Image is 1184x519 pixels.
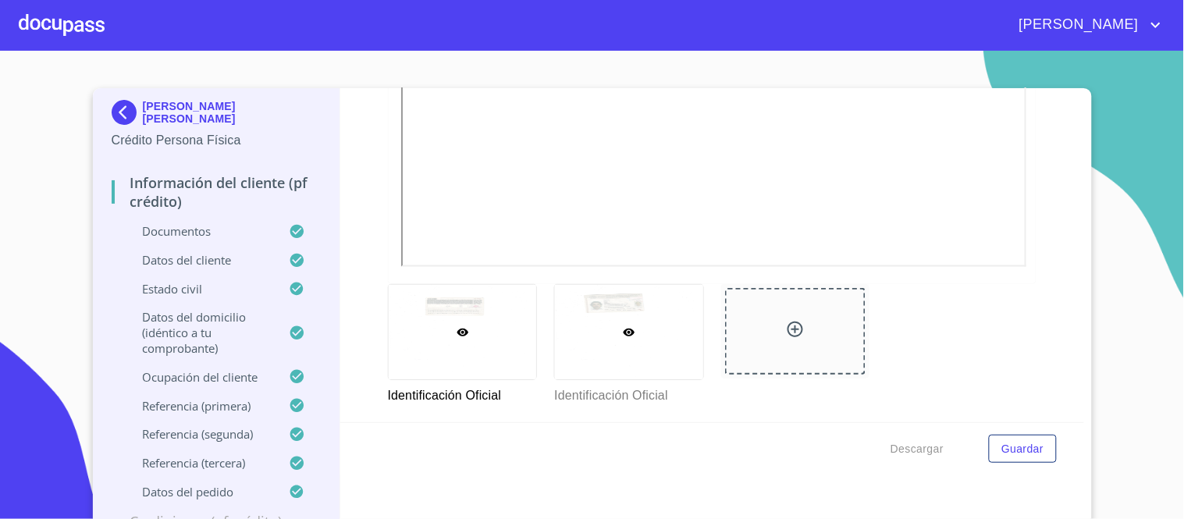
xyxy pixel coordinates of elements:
div: [PERSON_NAME] [PERSON_NAME] [112,100,322,131]
p: Ocupación del Cliente [112,369,290,385]
p: Referencia (primera) [112,398,290,414]
p: Referencia (tercera) [112,455,290,471]
p: Estado Civil [112,281,290,297]
p: Identificación Oficial [388,380,536,405]
p: Información del cliente (PF crédito) [112,173,322,211]
p: Datos del cliente [112,252,290,268]
button: account of current user [1008,12,1165,37]
span: [PERSON_NAME] [1008,12,1147,37]
button: Descargar [884,435,950,464]
p: Datos del domicilio (idéntico a tu comprobante) [112,309,290,356]
p: Referencia (segunda) [112,426,290,442]
p: Identificación Oficial [554,380,702,405]
p: Documentos [112,223,290,239]
img: Docupass spot blue [112,100,143,125]
p: Datos del pedido [112,484,290,499]
p: Crédito Persona Física [112,131,322,150]
p: [PERSON_NAME] [PERSON_NAME] [143,100,322,125]
span: Guardar [1001,439,1044,459]
span: Descargar [891,439,944,459]
button: Guardar [989,435,1056,464]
